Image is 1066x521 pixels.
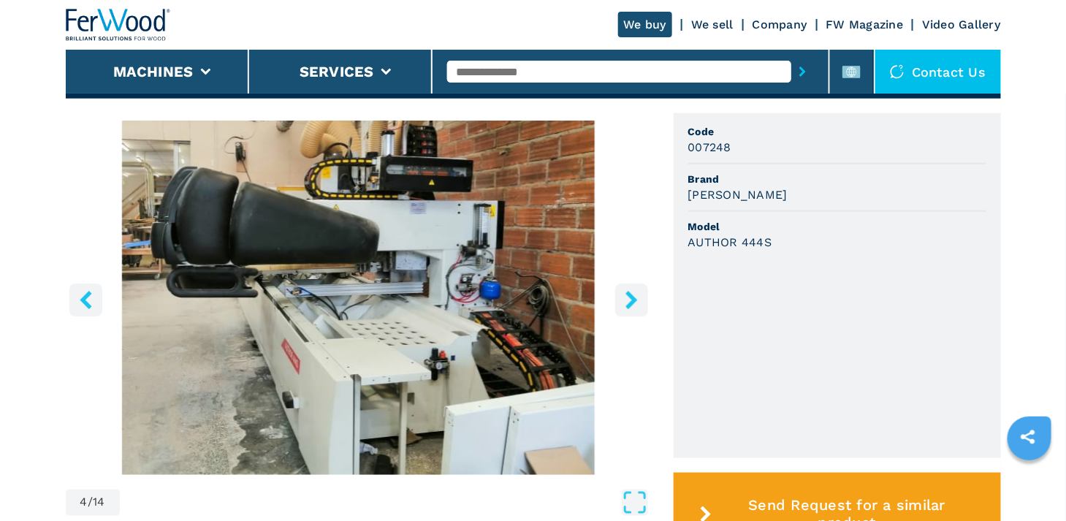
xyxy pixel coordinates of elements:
[113,63,194,80] button: Machines
[688,139,732,156] h3: 007248
[66,121,652,475] img: CNC Machine Centres With Pod And Rail MORBIDELLI AUTHOR 444S
[688,172,986,186] span: Brand
[300,63,374,80] button: Services
[688,186,788,203] h3: [PERSON_NAME]
[1010,419,1046,455] a: sharethis
[80,497,88,509] span: 4
[123,490,648,516] button: Open Fullscreen
[66,9,171,41] img: Ferwood
[66,121,652,475] div: Go to Slide 4
[69,284,102,316] button: left-button
[615,284,648,316] button: right-button
[688,234,772,251] h3: AUTHOR 444S
[890,64,905,79] img: Contact us
[88,497,93,509] span: /
[688,219,986,234] span: Model
[691,18,734,31] a: We sell
[618,12,673,37] a: We buy
[1004,455,1055,510] iframe: Chat
[922,18,1000,31] a: Video Gallery
[753,18,807,31] a: Company
[688,124,986,139] span: Code
[93,497,105,509] span: 14
[826,18,904,31] a: FW Magazine
[875,50,1001,94] div: Contact us
[791,55,814,88] button: submit-button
